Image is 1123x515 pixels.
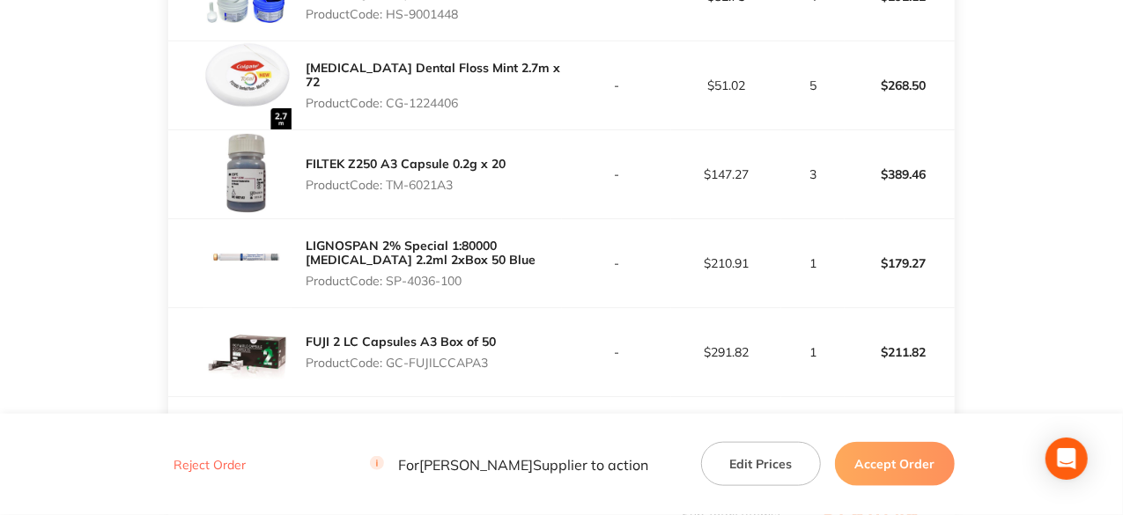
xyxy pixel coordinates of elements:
img: bDlhaHQ4Zg [203,130,292,218]
p: 3 [782,167,843,181]
td: Message: - [168,397,561,450]
a: FUJI 2 LC Capsules A3 Box of 50 [306,334,496,349]
p: - [563,78,671,92]
button: Accept Order [835,442,955,486]
p: $179.27 [846,242,954,284]
p: - [563,345,671,359]
p: $268.50 [846,64,954,107]
button: Edit Prices [701,442,821,486]
img: ZWFlZGFxYw [203,219,292,307]
a: FILTEK Z250 A3 Capsule 0.2g x 20 [306,156,506,172]
p: $147.27 [672,167,780,181]
a: LIGNOSPAN 2% Special 1:80000 [MEDICAL_DATA] 2.2ml 2xBox 50 Blue [306,238,536,268]
p: $210.91 [672,256,780,270]
img: MHFjcGFrNQ [203,41,292,129]
p: $291.82 [672,345,780,359]
p: - [563,167,671,181]
img: aTNodmt0Yw [203,308,292,396]
p: $211.82 [846,331,954,373]
p: $51.02 [672,78,780,92]
p: Product Code: TM-6021A3 [306,178,506,192]
p: Product Code: GC-FUJILCCAPA3 [306,356,496,370]
p: 1 [782,256,843,270]
p: Product Code: CG-1224406 [306,96,561,110]
p: 5 [782,78,843,92]
button: Reject Order [168,457,251,473]
p: $389.46 [846,153,954,195]
a: [MEDICAL_DATA] Dental Floss Mint 2.7m x 72 [306,60,560,90]
p: Product Code: SP-4036-100 [306,274,561,288]
p: For [PERSON_NAME] Supplier to action [370,456,648,473]
div: Open Intercom Messenger [1045,438,1088,480]
p: Product Code: HS-9001448 [306,7,561,21]
p: - [563,256,671,270]
p: 1 [782,345,843,359]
